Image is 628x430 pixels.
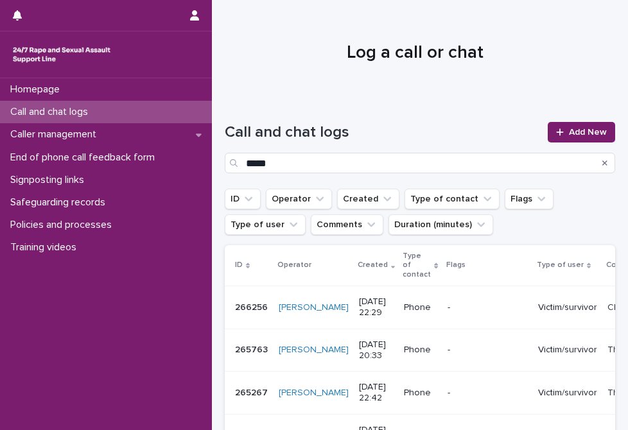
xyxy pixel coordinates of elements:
[225,123,540,142] h1: Call and chat logs
[448,388,528,399] p: -
[311,214,383,235] button: Comments
[404,388,437,399] p: Phone
[10,42,113,67] img: rhQMoQhaT3yELyF149Cw
[225,189,261,209] button: ID
[358,258,388,272] p: Created
[359,340,394,361] p: [DATE] 20:33
[225,42,605,64] h1: Log a call or chat
[279,388,349,399] a: [PERSON_NAME]
[404,345,437,356] p: Phone
[404,302,437,313] p: Phone
[5,219,122,231] p: Policies and processes
[5,106,98,118] p: Call and chat logs
[5,196,116,209] p: Safeguarding records
[5,151,165,164] p: End of phone call feedback form
[225,214,306,235] button: Type of user
[225,153,615,173] input: Search
[548,122,615,142] a: Add New
[359,382,394,404] p: [DATE] 22:42
[446,258,466,272] p: Flags
[279,302,349,313] a: [PERSON_NAME]
[337,189,399,209] button: Created
[235,258,243,272] p: ID
[405,189,500,209] button: Type of contact
[448,302,528,313] p: -
[359,297,394,318] p: [DATE] 22:29
[538,345,597,356] p: Victim/survivor
[235,385,270,399] p: 265267
[279,345,349,356] a: [PERSON_NAME]
[403,249,431,282] p: Type of contact
[5,174,94,186] p: Signposting links
[235,300,270,313] p: 266256
[5,128,107,141] p: Caller management
[277,258,311,272] p: Operator
[388,214,493,235] button: Duration (minutes)
[5,83,70,96] p: Homepage
[537,258,584,272] p: Type of user
[569,128,607,137] span: Add New
[538,302,597,313] p: Victim/survivor
[266,189,332,209] button: Operator
[235,342,270,356] p: 265763
[505,189,554,209] button: Flags
[448,345,528,356] p: -
[5,241,87,254] p: Training videos
[538,388,597,399] p: Victim/survivor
